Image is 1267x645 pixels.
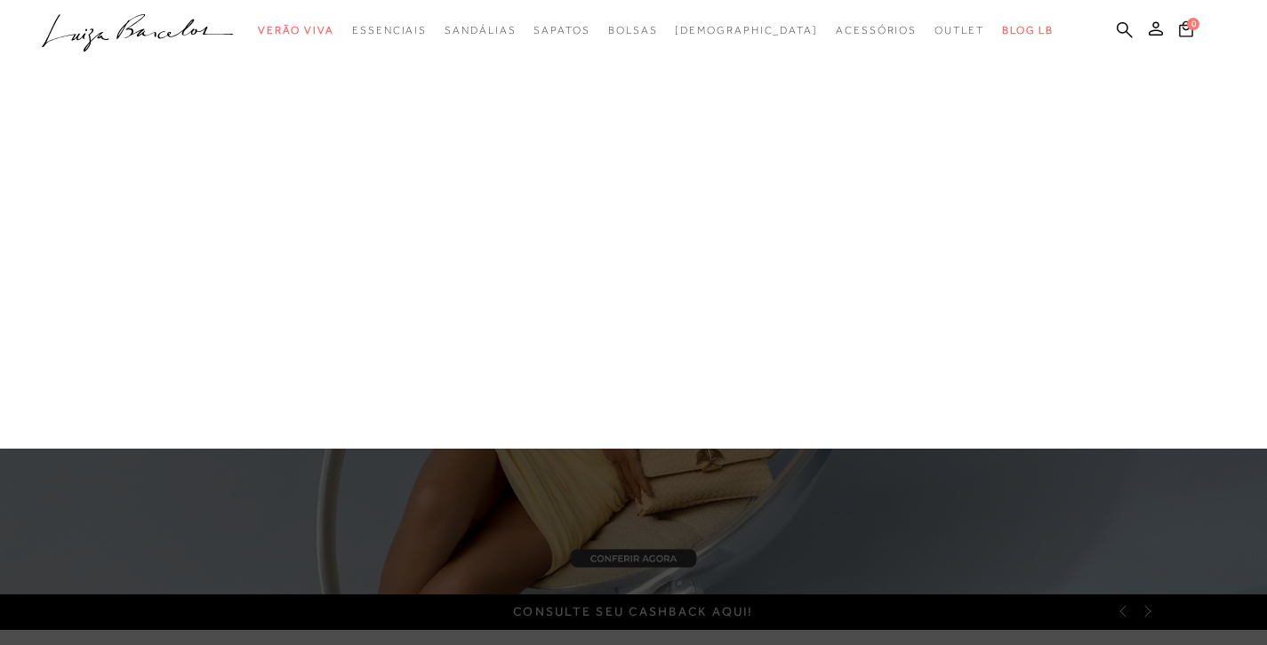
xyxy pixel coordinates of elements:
[445,24,516,36] span: Sandálias
[1174,20,1199,44] button: 0
[258,24,334,36] span: Verão Viva
[675,14,818,47] a: noSubCategoriesText
[1187,18,1199,30] span: 0
[533,14,589,47] a: categoryNavScreenReaderText
[352,24,427,36] span: Essenciais
[608,14,658,47] a: categoryNavScreenReaderText
[836,24,917,36] span: Acessórios
[533,24,589,36] span: Sapatos
[1002,14,1054,47] a: BLOG LB
[675,24,818,36] span: [DEMOGRAPHIC_DATA]
[836,14,917,47] a: categoryNavScreenReaderText
[258,14,334,47] a: categoryNavScreenReaderText
[445,14,516,47] a: categoryNavScreenReaderText
[608,24,658,36] span: Bolsas
[352,14,427,47] a: categoryNavScreenReaderText
[934,14,984,47] a: categoryNavScreenReaderText
[1002,24,1054,36] span: BLOG LB
[934,24,984,36] span: Outlet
